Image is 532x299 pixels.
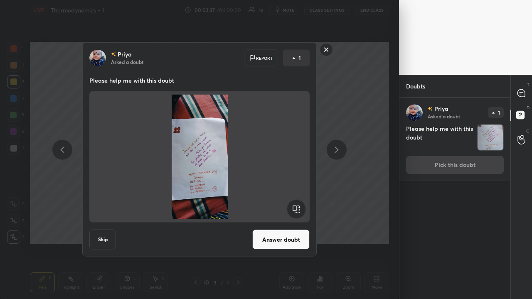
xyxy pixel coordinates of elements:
[428,107,433,111] img: no-rating-badge.077c3623.svg
[527,105,530,111] p: D
[89,76,310,85] p: Please help me with this doubt
[244,50,278,66] div: Report
[406,104,423,121] img: 48a75f05fd0b4cc8b0a0ba278c00042d.jpg
[111,52,116,56] img: no-rating-badge.077c3623.svg
[399,98,510,299] div: grid
[252,230,310,250] button: Answer doubt
[111,59,143,65] p: Asked a doubt
[298,54,301,62] p: 1
[526,128,530,134] p: G
[399,75,432,97] p: Doubts
[428,113,460,120] p: Asked a doubt
[118,51,132,58] p: Priya
[478,125,503,150] img: 17570685026F6G3D.JPEG
[89,50,106,66] img: 48a75f05fd0b4cc8b0a0ba278c00042d.jpg
[527,81,530,88] p: T
[89,230,116,250] button: Skip
[498,110,500,115] p: 1
[434,105,448,112] p: Priya
[406,124,474,151] h4: Please help me with this doubt
[99,95,300,219] img: 17570685026F6G3D.JPEG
